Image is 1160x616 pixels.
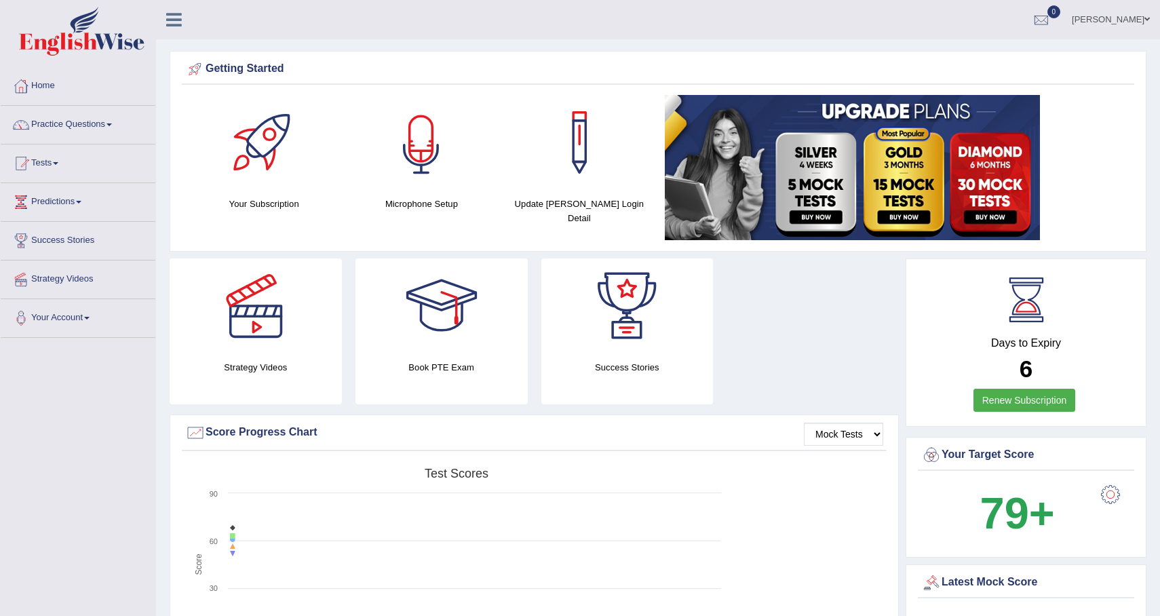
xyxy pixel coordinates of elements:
h4: Microphone Setup [349,197,493,211]
a: Your Account [1,299,155,333]
h4: Your Subscription [192,197,336,211]
div: Your Target Score [921,445,1131,465]
a: Renew Subscription [973,389,1076,412]
div: Latest Mock Score [921,573,1131,593]
span: 0 [1047,5,1061,18]
b: 6 [1020,355,1032,382]
a: Practice Questions [1,106,155,140]
h4: Update [PERSON_NAME] Login Detail [507,197,651,225]
text: 60 [210,537,218,545]
text: 30 [210,584,218,592]
div: Getting Started [185,59,1131,79]
a: Tests [1,145,155,178]
img: small5.jpg [665,95,1040,240]
a: Home [1,67,155,101]
a: Strategy Videos [1,261,155,294]
div: Score Progress Chart [185,423,883,443]
b: 79+ [980,488,1054,538]
h4: Days to Expiry [921,337,1131,349]
text: 90 [210,490,218,498]
h4: Strategy Videos [170,360,342,374]
tspan: Test scores [425,467,488,480]
h4: Success Stories [541,360,714,374]
tspan: Score [194,554,204,575]
a: Predictions [1,183,155,217]
h4: Book PTE Exam [355,360,528,374]
a: Success Stories [1,222,155,256]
